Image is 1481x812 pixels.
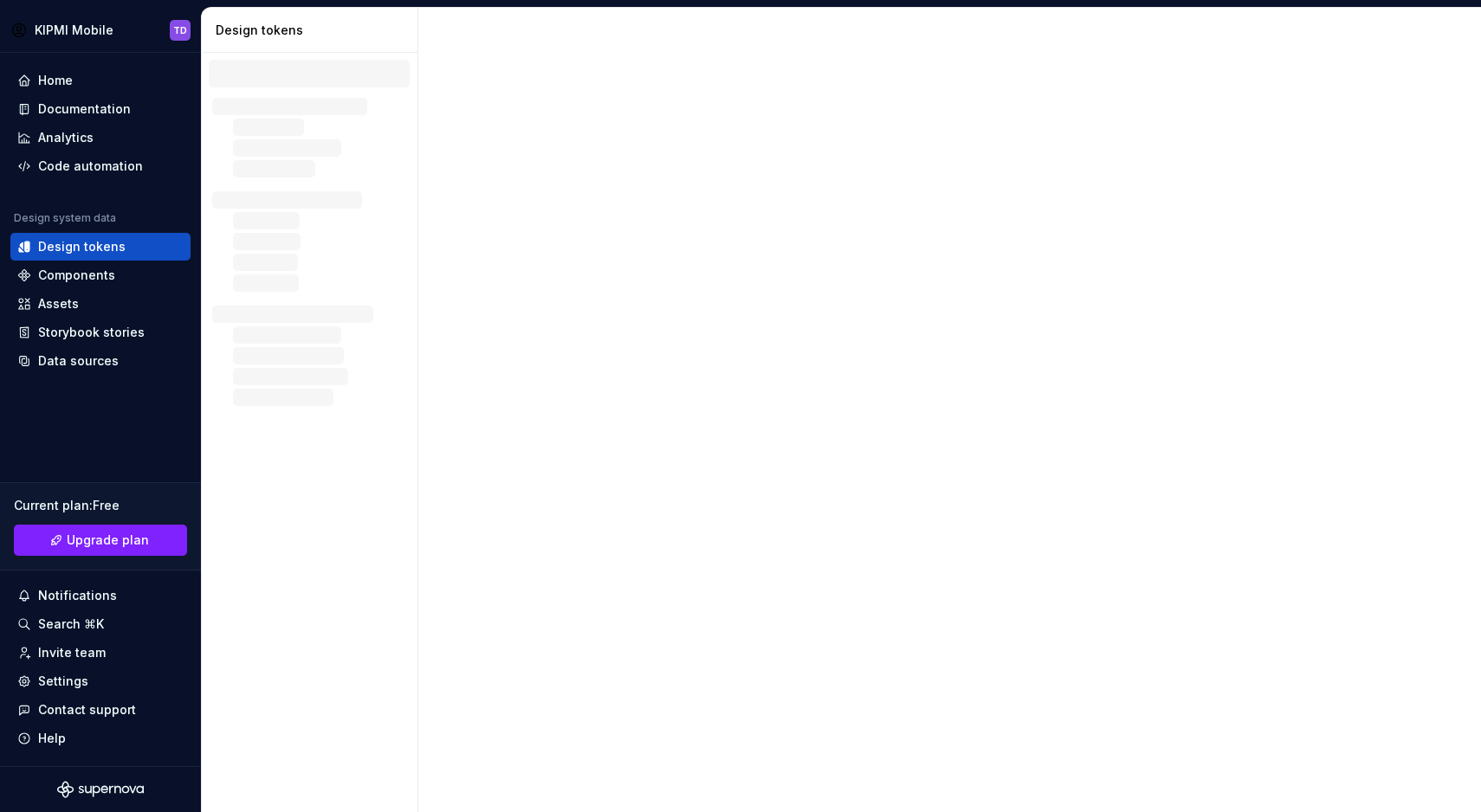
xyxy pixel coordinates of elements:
[38,158,143,175] div: Code automation
[38,72,73,89] div: Home
[38,673,88,690] div: Settings
[38,644,106,661] div: Invite team
[10,95,191,123] a: Documentation
[14,525,187,556] button: Upgrade plan
[35,22,113,39] div: KIPMI Mobile
[14,211,116,225] div: Design system data
[38,238,126,255] div: Design tokens
[38,324,145,341] div: Storybook stories
[10,261,191,289] a: Components
[10,233,191,261] a: Design tokens
[10,610,191,638] button: Search ⌘K
[14,497,187,514] div: Current plan : Free
[38,267,115,284] div: Components
[38,129,94,146] div: Analytics
[173,23,187,37] div: TD
[57,781,144,798] svg: Supernova Logo
[10,67,191,94] a: Home
[38,295,79,313] div: Assets
[10,124,191,151] a: Analytics
[10,319,191,346] a: Storybook stories
[38,587,117,604] div: Notifications
[67,532,149,549] span: Upgrade plan
[10,667,191,695] a: Settings
[38,701,136,719] div: Contact support
[10,639,191,667] a: Invite team
[38,100,131,118] div: Documentation
[38,730,66,747] div: Help
[10,696,191,724] button: Contact support
[216,22,411,39] div: Design tokens
[10,582,191,609] button: Notifications
[38,615,104,633] div: Search ⌘K
[38,352,119,370] div: Data sources
[10,290,191,318] a: Assets
[10,152,191,180] a: Code automation
[10,725,191,752] button: Help
[3,11,197,48] button: KIPMI MobileTD
[10,347,191,375] a: Data sources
